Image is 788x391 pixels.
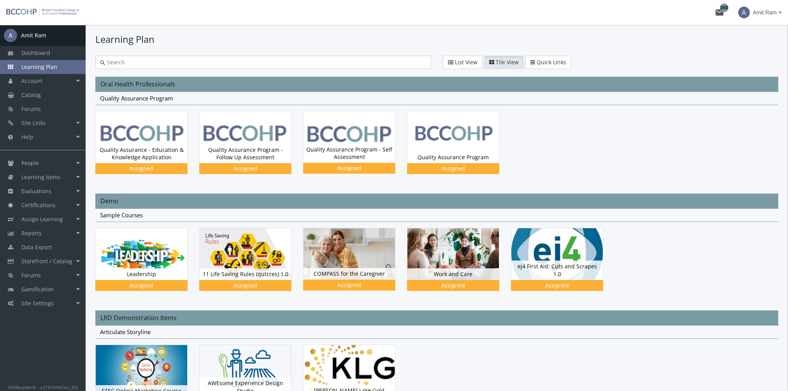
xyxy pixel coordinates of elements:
[409,165,498,173] div: Assigned
[715,8,724,17] mat-icon: mail
[304,144,395,163] div: Quality Assurance Program - Self Assessment
[95,111,199,186] div: Quality Assurance - Education & Knowledge Application
[199,111,303,186] div: Quality Assurance Program - Follow Up Assessment
[100,197,118,205] span: Demo
[100,80,175,88] span: Oral Health Professionals
[21,32,46,39] div: Amit Ram
[407,151,499,163] div: Quality Assurance Program
[407,268,499,280] div: Work and Care
[21,91,41,99] span: Catalog
[100,328,151,336] span: Articulate Storyline
[201,282,290,289] div: Assigned
[512,282,602,289] div: Assigned
[409,282,498,289] div: Assigned
[21,299,54,307] span: Site Settings
[97,165,186,173] div: Assigned
[21,173,60,181] span: Learning Items
[496,58,519,66] span: Tile View
[407,111,511,185] div: Quality Assurance Program
[21,243,52,251] span: Data Export
[96,268,187,280] div: Leadership
[537,58,566,66] span: Quick Links
[105,58,426,66] input: Search
[21,49,50,56] span: Dashboard
[21,63,57,70] span: Learning Plan
[21,257,72,265] span: Storefront / Catalog
[95,33,778,46] h1: Learning Plan
[21,285,54,293] span: Gamification
[303,111,407,185] div: Quality Assurance Program - Self Assessment
[304,268,395,280] div: COMPASS for the Caregiver
[8,384,78,390] small: SkillBuilder® - v.[TECHNICAL_ID]
[21,229,42,237] span: Reports
[455,58,477,66] span: List View
[200,268,291,280] div: 11 Life Saving Rules (quizzes) 1.0
[303,228,407,302] div: COMPASS for the Caregiver
[21,271,41,279] span: Forums
[199,228,303,302] div: 11 Life Saving Rules (quizzes) 1.0
[21,159,39,167] span: People
[511,228,615,302] div: ej4 First Aid: Cuts and Scrapes 1.0
[21,119,46,127] span: Site Links
[100,94,173,102] span: Quality Assurance Program
[21,105,41,113] span: Forums
[21,133,33,141] span: Help
[200,144,291,163] div: Quality Assurance Program - Follow Up Assessment
[96,144,187,163] div: Quality Assurance - Education & Knowledge Application
[201,165,290,173] div: Assigned
[100,314,177,322] span: LRD Demonstration Items
[21,187,51,195] span: Evaluations
[305,281,394,289] div: Assigned
[97,282,186,289] div: Assigned
[511,261,603,280] div: ej4 First Aid: Cuts and Scrapes 1.0
[4,29,17,42] span: A
[738,7,750,18] span: A
[407,228,511,302] div: Work and Care
[21,215,63,223] span: Assign Learning
[21,77,42,85] span: Account
[21,201,56,209] span: Certifications
[95,228,199,302] div: Leadership
[753,5,777,19] span: Amit Ram
[100,211,143,219] span: Sample Courses
[305,164,394,172] div: Assigned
